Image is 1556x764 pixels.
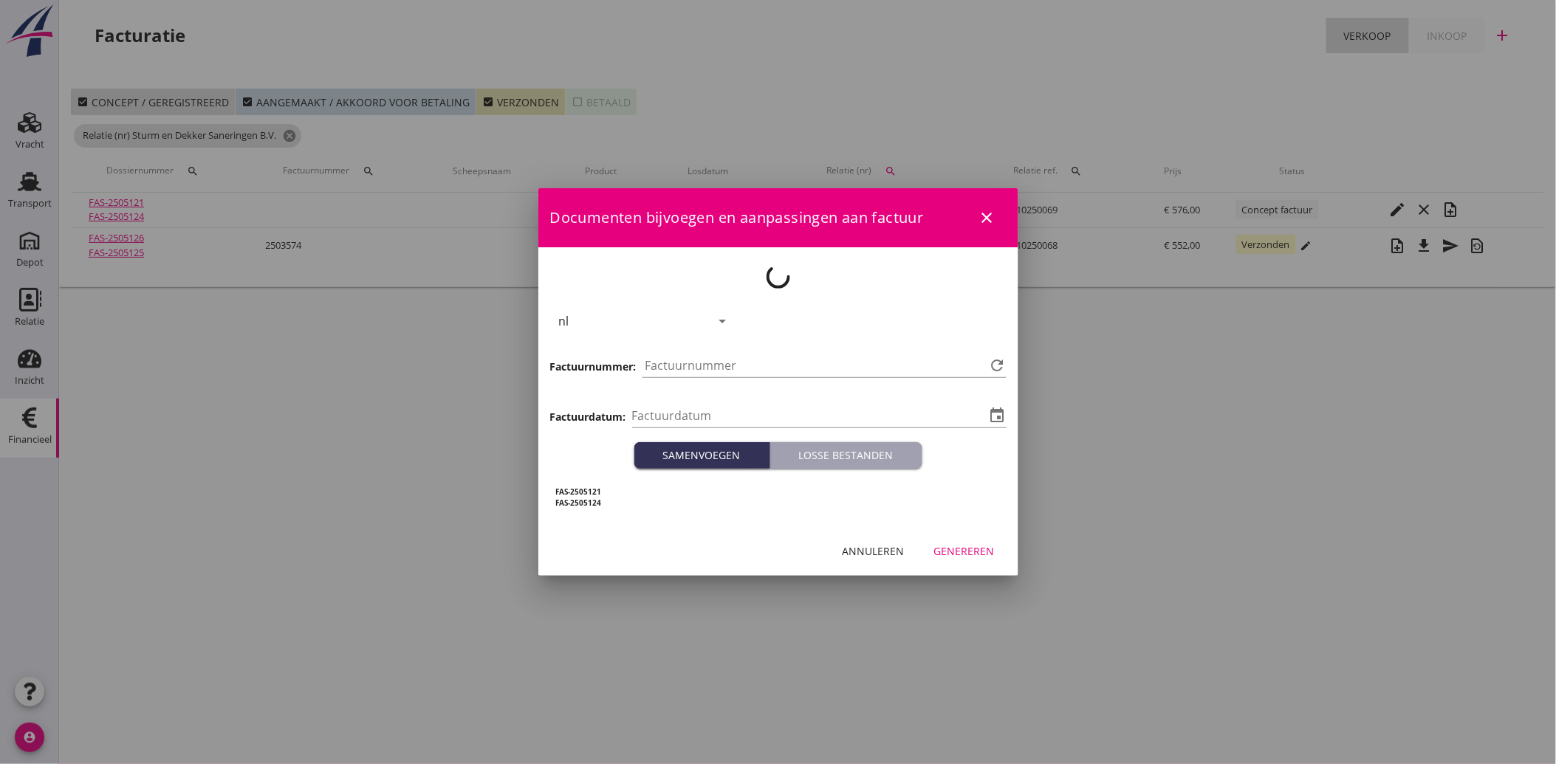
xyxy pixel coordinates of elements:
[770,442,922,469] button: Losse bestanden
[979,209,996,227] i: close
[989,357,1007,374] i: refresh
[645,354,986,377] input: Factuurnummer
[550,409,626,424] h3: Factuurdatum:
[632,404,986,427] input: Factuurdatum
[776,447,916,463] div: Losse bestanden
[713,312,731,330] i: arrow_drop_down
[934,543,995,559] div: Genereren
[922,537,1007,564] button: Genereren
[634,442,770,469] button: Samenvoegen
[556,486,1001,498] h5: FAS-2505121
[556,498,1001,509] h5: FAS-2505124
[538,188,1018,247] div: Documenten bijvoegen en aanpassingen aan factuur
[550,359,637,374] h3: Factuurnummer:
[640,447,764,463] div: Samenvoegen
[831,537,916,564] button: Annuleren
[843,543,905,559] div: Annuleren
[989,407,1007,424] i: event
[559,314,569,328] div: nl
